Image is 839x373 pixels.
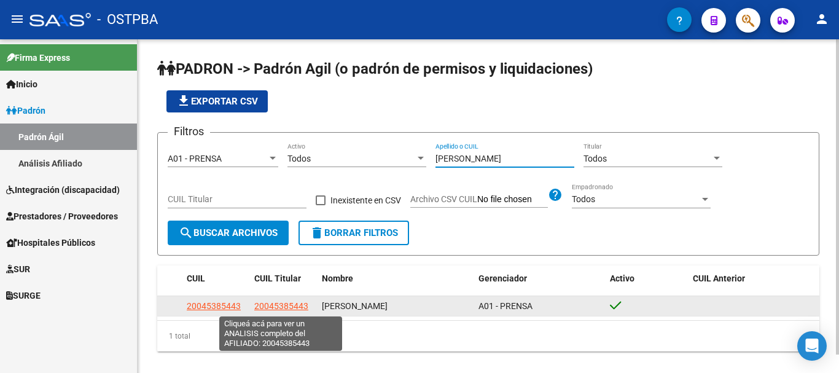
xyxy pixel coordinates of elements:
mat-icon: delete [310,226,324,240]
span: Nombre [322,273,353,283]
span: Inicio [6,77,37,91]
span: SUR [6,262,30,276]
mat-icon: help [548,187,563,202]
span: CUIL [187,273,205,283]
span: CUIL Anterior [693,273,745,283]
span: Padrón [6,104,45,117]
span: Borrar Filtros [310,227,398,238]
datatable-header-cell: Gerenciador [474,265,606,292]
span: Todos [287,154,311,163]
span: Integración (discapacidad) [6,183,120,197]
span: 20045385443 [187,301,241,311]
span: A01 - PRENSA [478,301,533,311]
datatable-header-cell: CUIL Anterior [688,265,820,292]
datatable-header-cell: CUIL [182,265,249,292]
span: Activo [610,273,634,283]
span: Firma Express [6,51,70,65]
span: Prestadores / Proveedores [6,210,118,223]
span: PADRON -> Padrón Agil (o padrón de permisos y liquidaciones) [157,60,593,77]
input: Archivo CSV CUIL [477,194,548,205]
datatable-header-cell: Nombre [317,265,474,292]
span: Todos [572,194,595,204]
span: Buscar Archivos [179,227,278,238]
span: Todos [583,154,607,163]
span: Archivo CSV CUIL [410,194,477,204]
button: Borrar Filtros [299,221,409,245]
button: Exportar CSV [166,90,268,112]
div: 1 total [157,321,819,351]
mat-icon: menu [10,12,25,26]
mat-icon: person [814,12,829,26]
h3: Filtros [168,123,210,140]
span: Hospitales Públicos [6,236,95,249]
span: SURGE [6,289,41,302]
datatable-header-cell: Activo [605,265,688,292]
span: Exportar CSV [176,96,258,107]
span: CUIL Titular [254,273,301,283]
button: Buscar Archivos [168,221,289,245]
div: Open Intercom Messenger [797,331,827,361]
mat-icon: search [179,226,193,240]
span: Inexistente en CSV [330,193,401,208]
span: Gerenciador [478,273,527,283]
span: 20045385443 [254,301,308,311]
span: - OSTPBA [97,6,158,33]
datatable-header-cell: CUIL Titular [249,265,317,292]
mat-icon: file_download [176,93,191,108]
span: A01 - PRENSA [168,154,222,163]
span: [PERSON_NAME] [322,301,388,311]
